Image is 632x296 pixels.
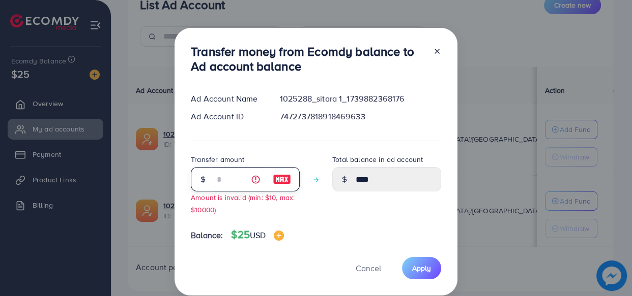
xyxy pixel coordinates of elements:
[191,192,295,214] small: Amount is invalid (min: $10, max: $10000)
[332,154,423,165] label: Total balance in ad account
[412,263,431,273] span: Apply
[191,229,223,241] span: Balance:
[272,93,449,105] div: 1025288_sitara 1_1739882368176
[191,154,244,165] label: Transfer amount
[402,257,441,279] button: Apply
[343,257,394,279] button: Cancel
[191,44,425,74] h3: Transfer money from Ecomdy balance to Ad account balance
[250,229,266,241] span: USD
[356,262,381,274] span: Cancel
[183,93,272,105] div: Ad Account Name
[183,111,272,122] div: Ad Account ID
[272,111,449,122] div: 7472737818918469633
[273,173,291,185] img: image
[231,228,284,241] h4: $25
[274,231,284,241] img: image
